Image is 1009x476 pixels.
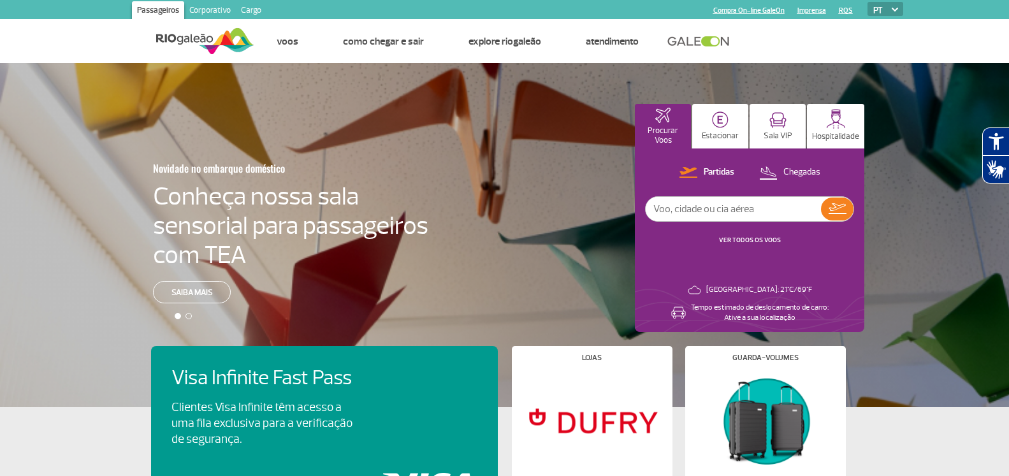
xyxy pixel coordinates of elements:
[704,166,734,178] p: Partidas
[719,236,781,244] a: VER TODOS OS VOOS
[522,371,661,470] img: Lojas
[153,182,428,270] h4: Conheça nossa sala sensorial para passageiros com TEA
[797,6,826,15] a: Imprensa
[807,104,864,148] button: Hospitalidade
[826,109,846,129] img: hospitality.svg
[812,132,859,141] p: Hospitalidade
[171,366,374,390] h4: Visa Infinite Fast Pass
[702,131,739,141] p: Estacionar
[586,35,639,48] a: Atendimento
[715,235,785,245] button: VER TODOS OS VOOS
[732,354,799,361] h4: Guarda-volumes
[676,164,738,181] button: Partidas
[236,1,266,22] a: Cargo
[839,6,853,15] a: RQS
[171,400,352,447] p: Clientes Visa Infinite têm acesso a uma fila exclusiva para a verificação de segurança.
[635,104,691,148] button: Procurar Voos
[641,126,685,145] p: Procurar Voos
[343,35,424,48] a: Como chegar e sair
[692,104,748,148] button: Estacionar
[706,285,812,295] p: [GEOGRAPHIC_DATA]: 21°C/69°F
[713,6,785,15] a: Compra On-line GaleOn
[769,112,787,128] img: vipRoom.svg
[153,155,366,182] h3: Novidade no embarque doméstico
[712,112,729,128] img: carParkingHome.svg
[982,155,1009,184] button: Abrir tradutor de língua de sinais.
[655,108,671,123] img: airplaneHomeActive.svg
[153,281,231,303] a: Saiba mais
[783,166,820,178] p: Chegadas
[184,1,236,22] a: Corporativo
[132,1,184,22] a: Passageiros
[171,366,477,447] a: Visa Infinite Fast PassClientes Visa Infinite têm acesso a uma fila exclusiva para a verificação ...
[695,371,834,470] img: Guarda-volumes
[468,35,541,48] a: Explore RIOgaleão
[646,197,821,221] input: Voo, cidade ou cia aérea
[750,104,806,148] button: Sala VIP
[277,35,298,48] a: Voos
[691,303,829,323] p: Tempo estimado de deslocamento de carro: Ative a sua localização
[764,131,792,141] p: Sala VIP
[982,127,1009,155] button: Abrir recursos assistivos.
[755,164,824,181] button: Chegadas
[982,127,1009,184] div: Plugin de acessibilidade da Hand Talk.
[582,354,602,361] h4: Lojas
